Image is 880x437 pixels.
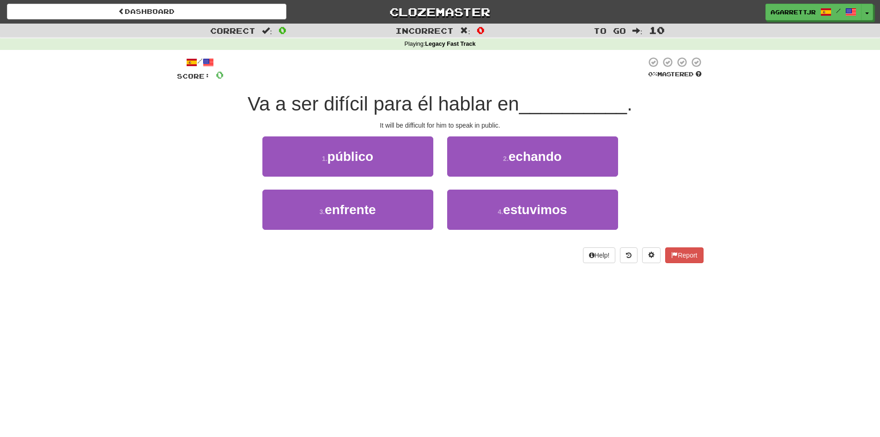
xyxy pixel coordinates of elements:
[765,4,862,20] a: agarrettjr /
[395,26,454,35] span: Incorrect
[262,190,433,230] button: 3.enfrente
[836,7,841,14] span: /
[583,247,616,263] button: Help!
[648,70,657,78] span: 0 %
[665,247,703,263] button: Report
[509,149,562,164] span: echando
[262,27,272,35] span: :
[325,203,376,217] span: enfrente
[262,136,433,177] button: 1.público
[771,8,816,16] span: agarrettjr
[177,121,704,130] div: It will be difficult for him to speak in public.
[177,56,224,68] div: /
[300,4,580,20] a: Clozemaster
[594,26,626,35] span: To go
[649,25,665,36] span: 10
[646,70,704,79] div: Mastered
[447,190,618,230] button: 4.estuvimos
[519,93,627,115] span: __________
[319,208,325,215] small: 3 .
[632,27,643,35] span: :
[7,4,286,19] a: Dashboard
[447,136,618,177] button: 2.echando
[177,72,210,80] span: Score:
[477,25,485,36] span: 0
[322,155,328,162] small: 1 .
[425,41,475,47] strong: Legacy Fast Track
[216,69,224,80] span: 0
[620,247,637,263] button: Round history (alt+y)
[328,149,374,164] span: público
[498,208,503,215] small: 4 .
[279,25,286,36] span: 0
[460,27,470,35] span: :
[627,93,632,115] span: .
[503,155,509,162] small: 2 .
[503,203,567,217] span: estuvimos
[210,26,255,35] span: Correct
[248,93,519,115] span: Va a ser difícil para él hablar en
